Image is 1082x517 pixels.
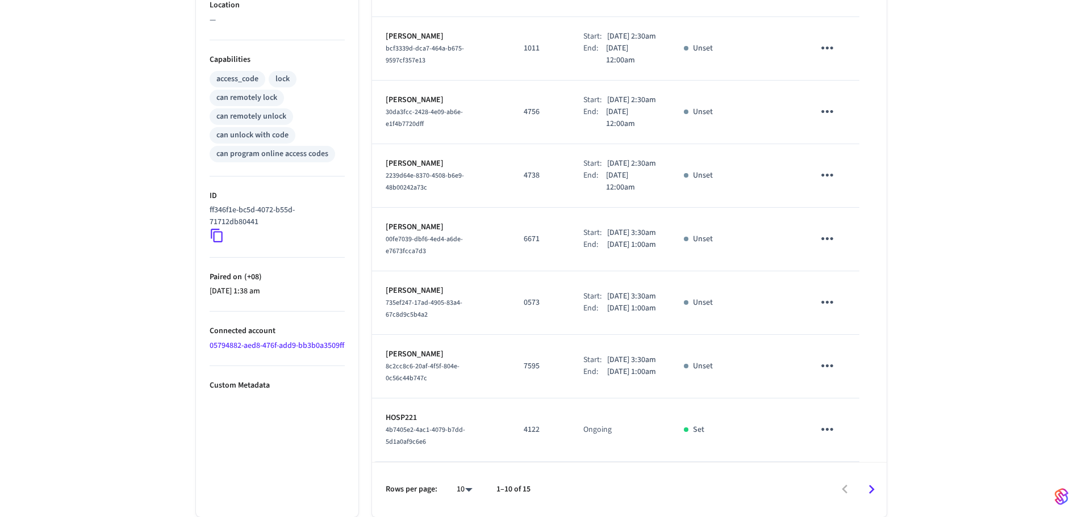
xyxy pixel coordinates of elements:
[607,291,656,302] p: [DATE] 3:30am
[216,129,289,141] div: can unlock with code
[606,106,657,130] p: [DATE] 12:00am
[210,325,345,337] p: Connected account
[210,190,345,202] p: ID
[216,111,286,123] div: can remotely unlock
[858,476,885,503] button: Go to next page
[583,366,607,378] div: End:
[607,366,656,378] p: [DATE] 1:00am
[693,233,713,245] p: Unset
[607,94,656,106] p: [DATE] 2:30am
[386,362,459,383] span: 8c2cc8c6-20af-4f5f-804e-0c56c44b747c
[210,285,345,297] p: [DATE] 1:38 am
[210,204,340,228] p: ff346f1e-bc5d-4072-b55d-71712db80441
[607,31,656,43] p: [DATE] 2:30am
[693,170,713,182] p: Unset
[386,285,496,297] p: [PERSON_NAME]
[693,424,704,436] p: Set
[524,424,556,436] p: 4122
[386,412,496,424] p: HOSP221
[583,302,607,314] div: End:
[386,221,496,233] p: [PERSON_NAME]
[216,148,328,160] div: can program online access codes
[1055,487,1068,506] img: SeamLogoGradient.69752ec5.svg
[216,73,258,85] div: access_code
[583,239,607,251] div: End:
[693,43,713,54] p: Unset
[386,234,463,256] span: 00fe7039-dbf6-4ed4-a6de-e7673fcca7d3
[386,31,496,43] p: [PERSON_NAME]
[210,380,345,392] p: Custom Metadata
[583,354,607,366] div: Start:
[386,94,496,106] p: [PERSON_NAME]
[386,298,462,320] span: 735ef247-17ad-4905-83a4-67c8d9c5b4a2
[496,484,530,495] p: 1–10 of 15
[524,360,556,372] p: 7595
[583,31,607,43] div: Start:
[583,43,606,66] div: End:
[386,107,463,129] span: 30da3fcc-2428-4e09-ab6e-e1f4b7720dff
[242,271,262,283] span: ( +08 )
[583,170,606,194] div: End:
[524,106,556,118] p: 4756
[583,94,607,106] div: Start:
[607,158,656,170] p: [DATE] 2:30am
[451,481,478,498] div: 10
[583,158,607,170] div: Start:
[607,239,656,251] p: [DATE] 1:00am
[606,43,657,66] p: [DATE] 12:00am
[607,227,656,239] p: [DATE] 3:30am
[386,425,465,447] span: 4b7405e2-4ac1-4079-b7dd-5d1a0af9c6e6
[583,291,607,302] div: Start:
[524,233,556,245] p: 6671
[386,171,464,192] span: 2239d64e-8370-4508-b6e9-48b00242a73c
[210,340,344,351] a: 05794882-aed8-476f-add9-bb3b0a3509ff
[386,158,496,170] p: [PERSON_NAME]
[210,54,345,66] p: Capabilities
[524,43,556,54] p: 1011
[607,302,656,314] p: [DATE] 1:00am
[570,398,670,462] td: Ongoing
[210,14,345,26] p: —
[210,271,345,283] p: Paired on
[606,170,657,194] p: [DATE] 12:00am
[693,106,713,118] p: Unset
[693,297,713,309] p: Unset
[583,227,607,239] div: Start:
[216,92,277,104] div: can remotely lock
[275,73,290,85] div: lock
[386,44,464,65] span: bcf3339d-dca7-464a-b675-9597cf357e13
[386,484,437,495] p: Rows per page:
[386,348,496,360] p: [PERSON_NAME]
[607,354,656,366] p: [DATE] 3:30am
[693,360,713,372] p: Unset
[524,170,556,182] p: 4738
[583,106,606,130] div: End:
[524,297,556,309] p: 0573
